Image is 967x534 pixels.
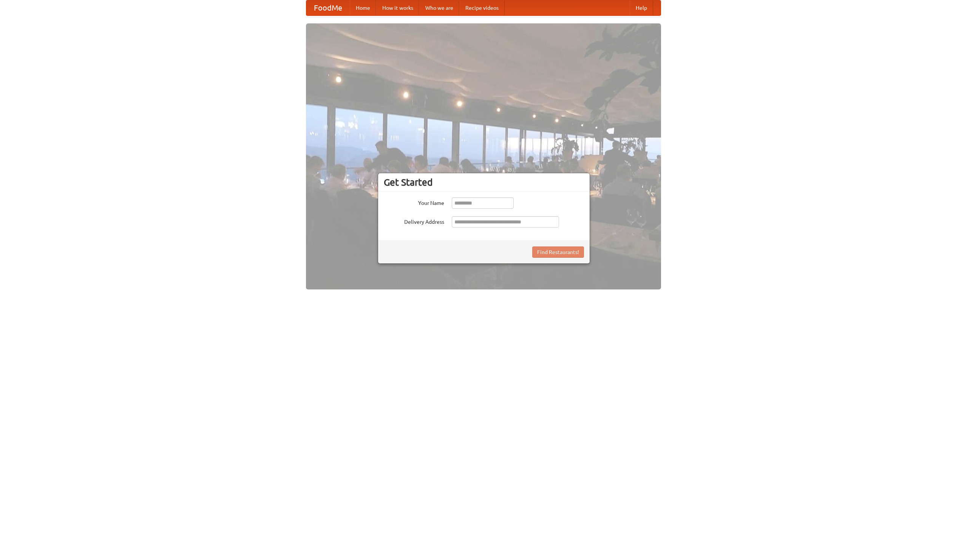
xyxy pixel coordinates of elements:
a: Help [630,0,653,15]
label: Delivery Address [384,216,444,226]
a: Who we are [419,0,459,15]
a: Recipe videos [459,0,505,15]
h3: Get Started [384,177,584,188]
a: How it works [376,0,419,15]
a: Home [350,0,376,15]
a: FoodMe [306,0,350,15]
button: Find Restaurants! [532,246,584,258]
label: Your Name [384,197,444,207]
